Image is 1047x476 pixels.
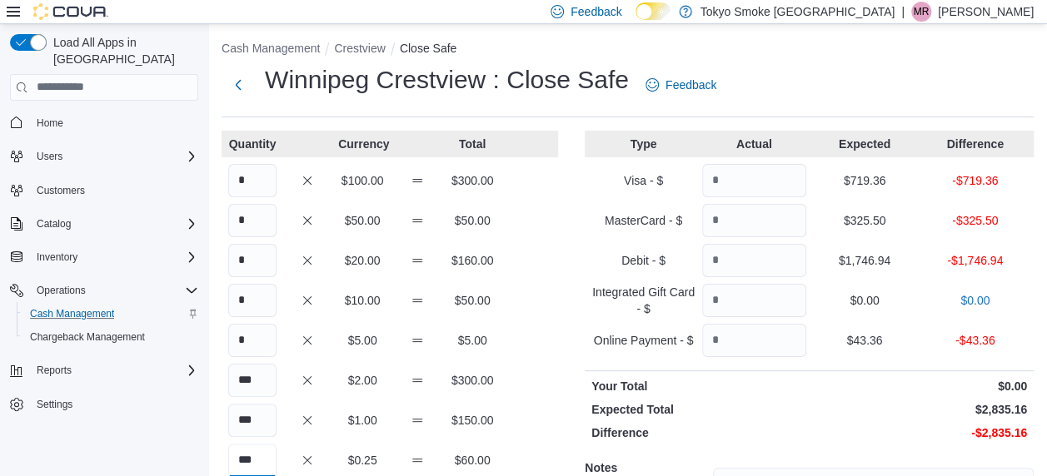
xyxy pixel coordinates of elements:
input: Dark Mode [636,2,671,20]
button: Operations [3,279,205,302]
button: Cash Management [17,302,205,325]
p: Currency [338,136,386,152]
div: Mariana Reimer [911,2,931,22]
p: -$719.36 [923,172,1027,189]
p: $0.00 [923,292,1027,309]
span: Inventory [30,247,198,267]
p: $150.00 [448,412,496,429]
input: Quantity [228,284,277,317]
p: -$1,746.94 [923,252,1027,269]
p: $60.00 [448,452,496,469]
a: Customers [30,181,92,201]
span: Inventory [37,250,77,264]
button: Settings [3,392,205,416]
button: Reports [3,359,205,382]
p: [PERSON_NAME] [938,2,1034,22]
p: | [901,2,905,22]
p: Integrated Gift Card - $ [591,284,696,317]
a: Chargeback Management [23,327,152,347]
button: Chargeback Management [17,325,205,349]
p: -$2,835.16 [813,424,1027,441]
p: -$325.50 [923,212,1027,229]
p: MasterCard - $ [591,212,696,229]
span: Reports [30,360,198,380]
p: $50.00 [448,292,496,309]
span: Operations [37,284,86,297]
button: Reports [30,360,78,380]
button: Operations [30,280,92,300]
button: Users [30,146,69,166]
span: Catalog [37,217,71,231]
span: Feedback [666,77,716,93]
img: Cova [33,3,108,20]
a: Cash Management [23,304,121,324]
button: Crestview [334,42,385,55]
p: Online Payment - $ [591,332,696,349]
input: Quantity [228,204,277,237]
p: $160.00 [448,252,496,269]
span: Reports [37,364,72,377]
p: $0.25 [338,452,386,469]
nav: An example of EuiBreadcrumbs [222,40,1034,60]
p: $325.50 [813,212,917,229]
p: $0.00 [813,378,1027,394]
p: Debit - $ [591,252,696,269]
span: Home [37,117,63,130]
input: Quantity [228,244,277,277]
h1: Winnipeg Crestview : Close Safe [265,63,629,97]
input: Quantity [228,164,277,197]
a: Feedback [639,68,723,102]
span: Settings [37,398,72,411]
p: Difference [591,424,805,441]
p: $5.00 [338,332,386,349]
p: Your Total [591,378,805,394]
p: Expected [813,136,917,152]
button: Customers [3,178,205,202]
span: Home [30,112,198,133]
span: Users [37,150,62,163]
button: Catalog [30,214,77,234]
p: $719.36 [813,172,917,189]
p: $300.00 [448,172,496,189]
button: Inventory [30,247,84,267]
p: $0.00 [813,292,917,309]
input: Quantity [702,164,806,197]
p: Difference [923,136,1027,152]
p: Total [448,136,496,152]
p: $2,835.16 [813,401,1027,418]
span: Operations [30,280,198,300]
p: $10.00 [338,292,386,309]
input: Quantity [228,324,277,357]
input: Quantity [228,404,277,437]
nav: Complex example [10,104,198,460]
span: Chargeback Management [23,327,198,347]
span: Customers [37,184,85,197]
span: Catalog [30,214,198,234]
button: Next [222,68,255,102]
input: Quantity [702,284,806,317]
a: Settings [30,394,79,414]
input: Quantity [702,244,806,277]
button: Cash Management [222,42,320,55]
span: Chargeback Management [30,330,145,344]
span: Users [30,146,198,166]
button: Catalog [3,212,205,236]
input: Quantity [228,364,277,397]
button: Users [3,145,205,168]
p: $300.00 [448,372,496,389]
button: Close Safe [400,42,456,55]
p: Tokyo Smoke [GEOGRAPHIC_DATA] [700,2,895,22]
p: Expected Total [591,401,805,418]
span: Settings [30,394,198,414]
p: $5.00 [448,332,496,349]
span: Feedback [571,3,621,20]
p: $20.00 [338,252,386,269]
span: Cash Management [30,307,114,320]
p: Visa - $ [591,172,696,189]
p: Quantity [228,136,277,152]
p: $100.00 [338,172,386,189]
a: Home [30,113,70,133]
button: Home [3,111,205,135]
p: $50.00 [338,212,386,229]
p: $50.00 [448,212,496,229]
